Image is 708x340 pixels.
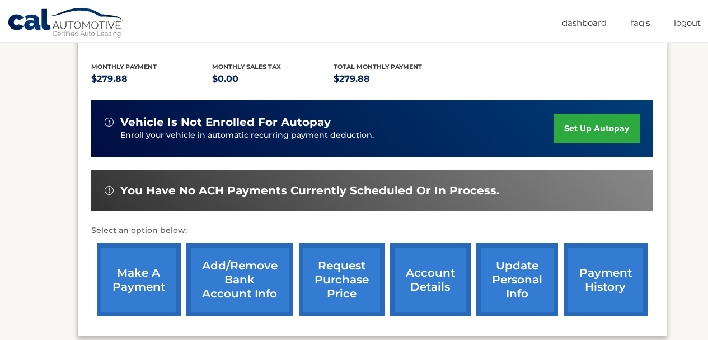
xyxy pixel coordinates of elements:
p: Select an option below: [91,224,653,237]
a: make a payment [97,243,181,316]
a: request purchase price [299,243,385,316]
a: set up autopay [554,114,639,143]
p: $279.88 [334,71,455,87]
span: vehicle is not enrolled for autopay [120,115,331,129]
p: $0.00 [212,71,334,87]
span: Total Monthly Payment [334,63,422,71]
a: Cal Automotive [7,7,125,40]
img: alert-white.svg [105,186,114,195]
span: You have no ACH payments currently scheduled or in process. [120,184,499,198]
a: Logout [674,13,701,32]
img: alert-white.svg [105,118,114,127]
p: $279.88 [91,71,213,87]
a: account details [390,243,471,316]
a: payment history [564,243,648,316]
a: update personal info [476,243,558,316]
span: Monthly Payment [91,63,157,71]
p: Enroll your vehicle in automatic recurring payment deduction. [120,129,555,142]
a: Dashboard [562,13,607,32]
a: FAQ's [631,13,650,32]
span: Monthly sales Tax [212,63,281,71]
a: Add/Remove bank account info [186,243,293,316]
